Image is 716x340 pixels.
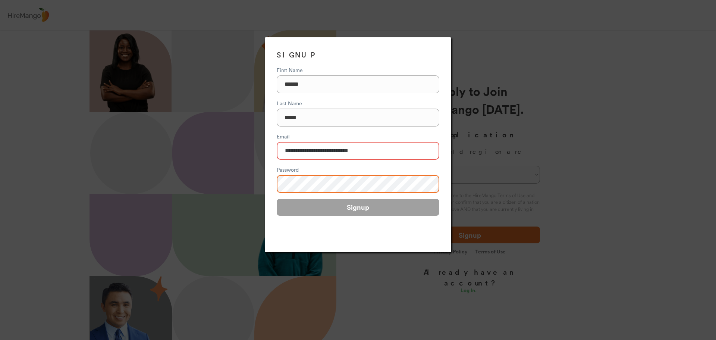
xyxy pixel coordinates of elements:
[277,199,439,216] button: Signup
[277,132,439,140] div: Email
[277,99,439,107] div: Last Name
[277,166,439,174] div: Password
[277,49,439,60] h3: SIGNUP
[277,66,439,74] div: First Name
